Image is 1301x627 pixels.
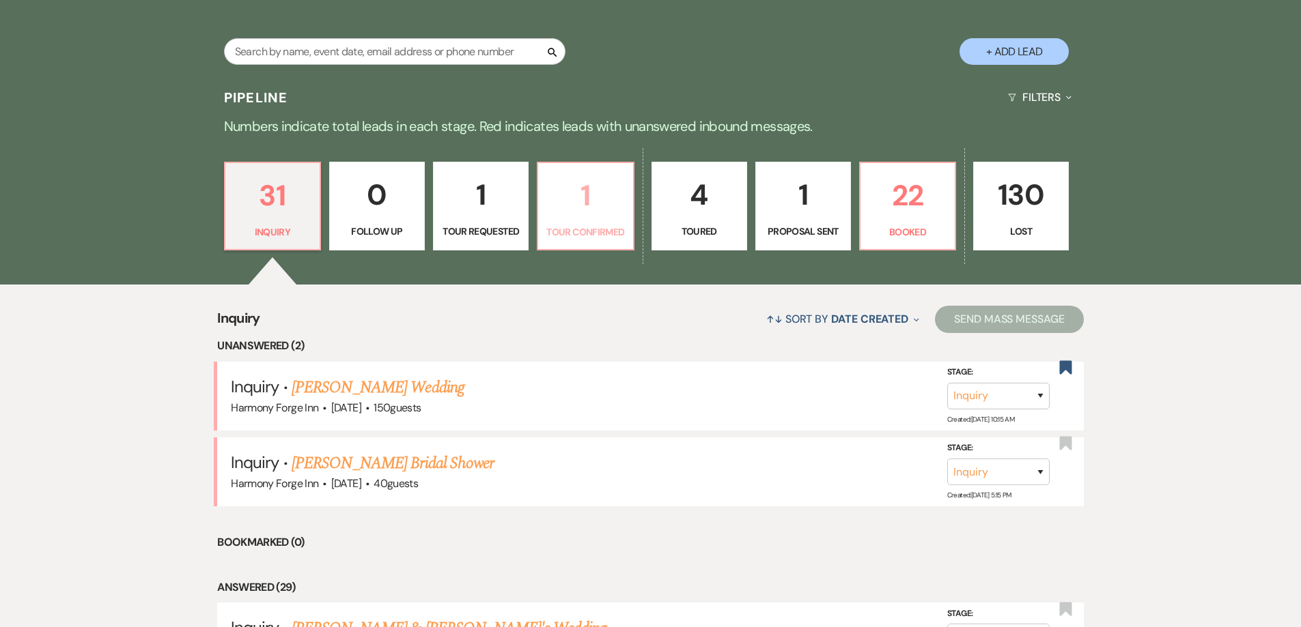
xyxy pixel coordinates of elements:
a: 1Proposal Sent [755,162,851,250]
button: Filters [1003,79,1077,115]
a: [PERSON_NAME] Bridal Shower [292,451,494,476]
span: [DATE] [331,400,361,415]
p: 1 [442,172,520,218]
button: + Add Lead [960,38,1069,65]
p: Numbers indicate total leads in each stage. Red indicates leads with unanswered inbound messages. [159,115,1143,137]
span: ↑↓ [766,312,783,326]
p: Inquiry [234,224,311,239]
p: 130 [982,172,1060,218]
p: Follow Up [338,224,416,239]
p: Lost [982,224,1060,239]
a: 0Follow Up [329,162,425,250]
span: Inquiry [231,376,279,397]
button: Sort By Date Created [761,301,925,337]
p: Booked [869,224,947,239]
span: Created: [DATE] 5:15 PM [947,491,1011,499]
h3: Pipeline [224,88,288,107]
span: 150 guests [374,400,421,415]
p: Proposal Sent [764,224,842,239]
button: Send Mass Message [935,306,1084,333]
p: 1 [764,172,842,218]
a: 1Tour Confirmed [537,162,634,250]
li: Bookmarked (0) [217,534,1084,551]
p: Tour Confirmed [546,224,624,239]
span: Harmony Forge Inn [231,476,318,491]
label: Stage: [947,365,1050,380]
p: 31 [234,173,311,218]
span: Inquiry [231,452,279,473]
p: Toured [660,224,738,239]
span: [DATE] [331,476,361,491]
a: 130Lost [973,162,1069,250]
a: 1Tour Requested [433,162,529,250]
p: 1 [546,173,624,218]
a: 4Toured [652,162,747,250]
span: Harmony Forge Inn [231,400,318,415]
span: Inquiry [217,308,260,337]
li: Unanswered (2) [217,337,1084,355]
a: 22Booked [859,162,956,250]
span: 40 guests [374,476,418,491]
p: 0 [338,172,416,218]
a: [PERSON_NAME] Wedding [292,375,464,400]
li: Answered (29) [217,579,1084,596]
label: Stage: [947,607,1050,622]
p: 22 [869,173,947,218]
span: Date Created [831,312,908,326]
a: 31Inquiry [224,162,321,250]
span: Created: [DATE] 10:15 AM [947,415,1014,424]
p: Tour Requested [442,224,520,239]
p: 4 [660,172,738,218]
input: Search by name, event date, email address or phone number [224,38,565,65]
label: Stage: [947,441,1050,456]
